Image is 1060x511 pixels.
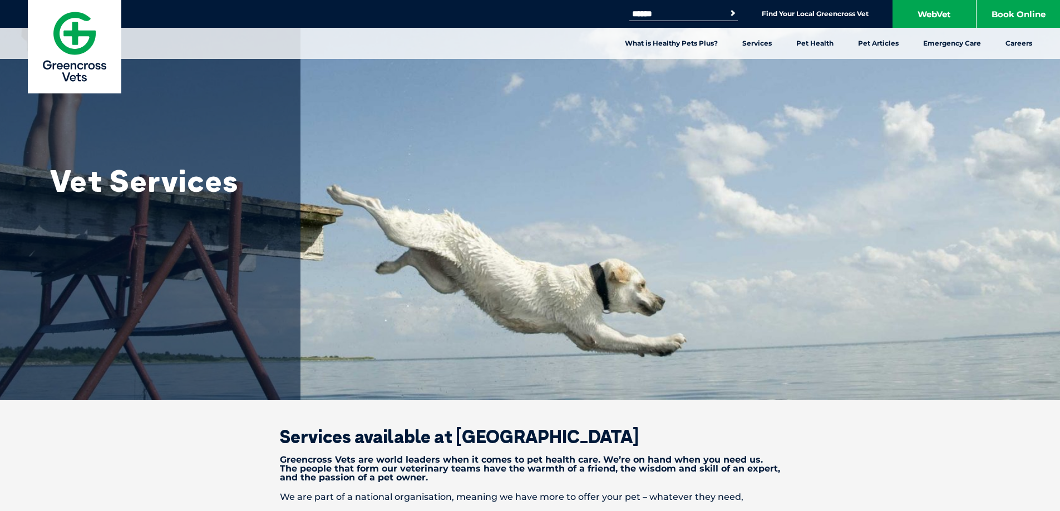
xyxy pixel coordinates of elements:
a: Careers [993,28,1044,59]
a: Emergency Care [911,28,993,59]
button: Search [727,8,738,19]
h1: Vet Services [50,164,273,197]
h2: Services available at [GEOGRAPHIC_DATA] [241,428,820,445]
a: What is Healthy Pets Plus? [613,28,730,59]
a: Pet Health [784,28,846,59]
a: Services [730,28,784,59]
a: Pet Articles [846,28,911,59]
a: Find Your Local Greencross Vet [762,9,869,18]
strong: Greencross Vets are world leaders when it comes to pet health care. We’re on hand when you need u... [280,454,780,483]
